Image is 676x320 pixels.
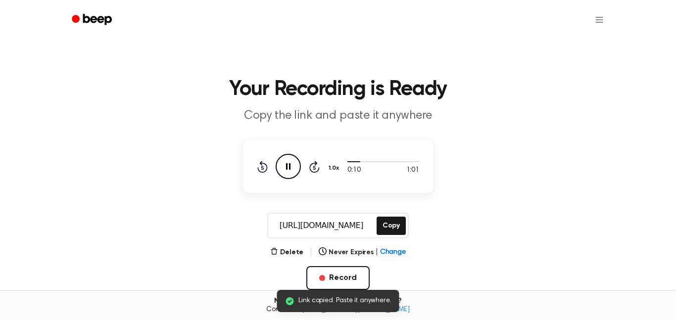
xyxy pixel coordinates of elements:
[302,306,410,313] a: [EMAIL_ADDRESS][DOMAIN_NAME]
[306,266,369,290] button: Record
[148,108,528,124] p: Copy the link and paste it anywhere
[376,247,378,258] span: |
[587,8,611,32] button: Open menu
[319,247,406,258] button: Never Expires|Change
[270,247,303,258] button: Delete
[309,246,313,258] span: |
[347,165,360,176] span: 0:10
[328,160,342,177] button: 1.0x
[6,306,670,315] span: Contact us
[298,296,391,306] span: Link copied. Paste it anywhere.
[65,10,121,30] a: Beep
[406,165,419,176] span: 1:01
[380,247,406,258] span: Change
[377,217,406,235] button: Copy
[85,79,591,100] h1: Your Recording is Ready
